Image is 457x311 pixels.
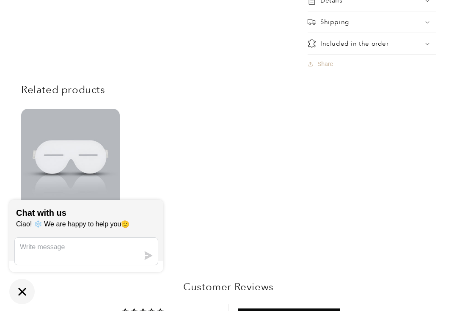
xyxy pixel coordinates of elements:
[7,200,166,304] inbox-online-store-chat: Shopify online store chat
[308,55,336,73] button: Share
[308,11,436,33] summary: Shipping
[21,83,436,96] h2: Related products
[320,39,389,48] h2: Included in the order
[308,33,436,54] summary: Included in the order
[320,18,349,26] h2: Shipping
[28,280,429,294] h2: Customer Reviews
